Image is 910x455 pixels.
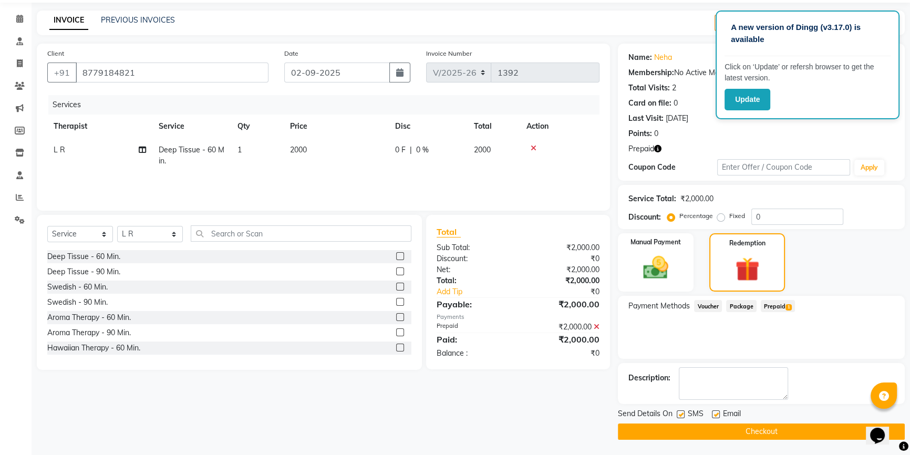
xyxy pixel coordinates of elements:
span: Package [726,300,757,312]
button: Checkout [618,423,905,440]
div: Net: [429,264,518,275]
span: 1 [785,304,791,311]
div: Sub Total: [429,242,518,253]
span: Deep Tissue - 60 Min. [159,145,224,166]
input: Search by Name/Mobile/Email/Code [76,63,268,82]
div: Balance : [429,348,518,359]
div: Swedish - 90 Min. [47,297,108,308]
div: Coupon Code [628,162,717,173]
label: Client [47,49,64,58]
div: Name: [628,52,652,63]
div: ₹0 [518,348,607,359]
th: Service [152,115,231,138]
div: Card on file: [628,98,671,109]
div: Discount: [429,253,518,264]
div: Last Visit: [628,113,664,124]
div: Aroma Therapy - 60 Min. [47,312,131,323]
a: Add Tip [429,286,533,297]
span: Prepaid [628,143,654,154]
div: Deep Tissue - 60 Min. [47,251,120,262]
label: Invoice Number [426,49,472,58]
div: Service Total: [628,193,676,204]
button: Create New [715,15,775,31]
div: ₹2,000.00 [518,298,607,311]
span: Payment Methods [628,301,690,312]
div: Payments [437,313,600,322]
img: _gift.svg [728,254,767,284]
span: SMS [688,408,704,421]
label: Redemption [729,239,766,248]
div: [DATE] [666,113,688,124]
div: Aroma Therapy - 90 Min. [47,327,131,338]
div: ₹2,000.00 [680,193,713,204]
div: Discount: [628,212,661,223]
div: Swedish - 60 Min. [47,282,108,293]
span: Send Details On [618,408,673,421]
p: Click on ‘Update’ or refersh browser to get the latest version. [725,61,891,84]
input: Search or Scan [191,225,411,242]
div: Description: [628,373,670,384]
span: Voucher [694,300,722,312]
th: Action [520,115,599,138]
span: | [410,144,412,156]
div: Membership: [628,67,674,78]
div: Services [48,95,607,115]
a: PREVIOUS INVOICES [101,15,175,25]
div: Payable: [429,298,518,311]
p: A new version of Dingg (v3.17.0) is available [731,22,884,45]
span: 0 F [395,144,406,156]
div: ₹2,000.00 [518,322,607,333]
img: _cash.svg [635,253,676,282]
button: Apply [854,160,884,175]
span: 2000 [474,145,491,154]
div: Deep Tissue - 90 Min. [47,266,120,277]
span: Prepaid [761,300,795,312]
div: ₹2,000.00 [518,264,607,275]
div: Hawaiian Therapy - 60 Min. [47,343,140,354]
th: Qty [231,115,284,138]
div: Points: [628,128,652,139]
label: Percentage [679,211,713,221]
div: ₹2,000.00 [518,275,607,286]
th: Total [468,115,520,138]
th: Disc [389,115,468,138]
span: 1 [237,145,242,154]
span: 0 % [416,144,429,156]
button: +91 [47,63,77,82]
div: No Active Membership [628,67,894,78]
div: Prepaid [429,322,518,333]
a: Neha [654,52,672,63]
input: Enter Offer / Coupon Code [717,159,850,175]
iframe: chat widget [866,413,899,444]
div: ₹2,000.00 [518,333,607,346]
div: 0 [674,98,678,109]
span: 2000 [290,145,307,154]
div: Total Visits: [628,82,670,94]
button: Update [725,89,770,110]
div: 0 [654,128,658,139]
div: ₹0 [518,253,607,264]
label: Manual Payment [630,237,681,247]
a: INVOICE [49,11,88,30]
span: L R [54,145,65,154]
label: Fixed [729,211,745,221]
div: ₹0 [533,286,607,297]
div: ₹2,000.00 [518,242,607,253]
div: 2 [672,82,676,94]
label: Date [284,49,298,58]
span: Total [437,226,461,237]
div: Total: [429,275,518,286]
span: Email [723,408,741,421]
div: Paid: [429,333,518,346]
th: Therapist [47,115,152,138]
th: Price [284,115,389,138]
